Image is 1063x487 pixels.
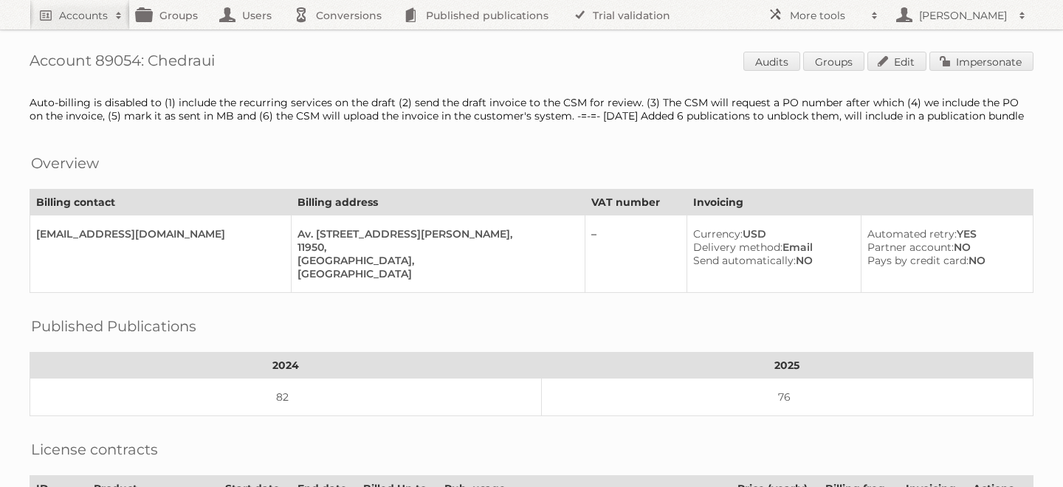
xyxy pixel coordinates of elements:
h2: Overview [31,152,99,174]
h2: More tools [790,8,864,23]
th: Billing address [291,190,585,215]
span: Delivery method: [693,241,782,254]
span: Currency: [693,227,743,241]
span: Partner account: [867,241,954,254]
span: Send automatically: [693,254,796,267]
th: VAT number [585,190,687,215]
div: 11950, [297,241,573,254]
h2: Published Publications [31,315,196,337]
a: Audits [743,52,800,71]
div: YES [867,227,1021,241]
a: Impersonate [929,52,1033,71]
div: [GEOGRAPHIC_DATA] [297,267,573,280]
th: Billing contact [30,190,292,215]
div: USD [693,227,849,241]
h2: License contracts [31,438,158,460]
td: 82 [30,379,542,416]
td: 76 [541,379,1033,416]
div: [EMAIL_ADDRESS][DOMAIN_NAME] [36,227,279,241]
div: Email [693,241,849,254]
a: Groups [803,52,864,71]
span: Pays by credit card: [867,254,969,267]
a: Edit [867,52,926,71]
div: NO [867,254,1021,267]
td: – [585,215,687,293]
div: [GEOGRAPHIC_DATA], [297,254,573,267]
th: 2025 [541,353,1033,379]
th: 2024 [30,353,542,379]
div: NO [693,254,849,267]
th: Invoicing [687,190,1033,215]
div: Auto-billing is disabled to (1) include the recurring services on the draft (2) send the draft in... [30,96,1033,122]
h2: [PERSON_NAME] [915,8,1011,23]
div: Av. [STREET_ADDRESS][PERSON_NAME], [297,227,573,241]
h1: Account 89054: Chedraui [30,52,1033,74]
h2: Accounts [59,8,108,23]
span: Automated retry: [867,227,957,241]
div: NO [867,241,1021,254]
